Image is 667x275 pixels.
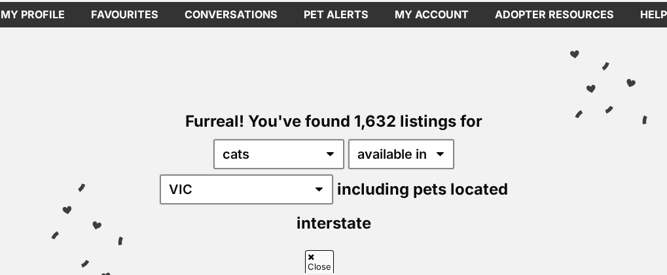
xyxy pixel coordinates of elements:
[185,112,482,131] span: Furreal! You've found 1,632 listings for
[305,250,334,273] span: Close
[482,2,627,27] a: Adopter resources
[78,2,171,27] a: Favourites
[382,2,482,27] a: My account
[291,2,382,27] a: Pet alerts
[171,2,291,27] a: conversations
[297,180,508,233] span: including pets located interstate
